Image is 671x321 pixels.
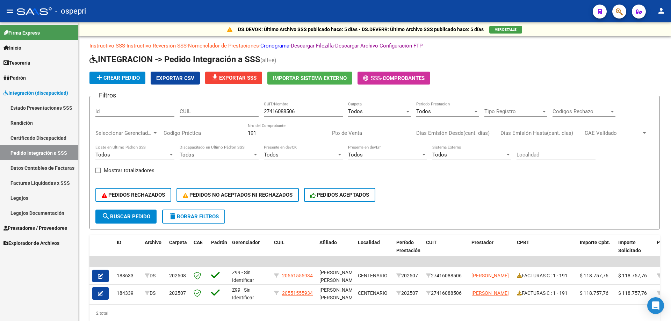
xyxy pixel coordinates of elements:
datatable-header-cell: Carpeta [166,235,191,266]
span: Explorador de Archivos [3,239,59,247]
span: Padrón [3,74,26,82]
button: VER DETALLE [489,26,522,34]
span: Todos [416,108,431,115]
span: ID [117,240,121,245]
span: Buscar Pedido [102,213,150,220]
span: Tesorería [3,59,30,67]
div: 27416088506 [426,289,466,297]
span: - ospepri [55,3,86,19]
datatable-header-cell: CUIL [271,235,317,266]
h3: Filtros [95,90,120,100]
span: [PERSON_NAME], [PERSON_NAME] , - [319,270,358,291]
mat-icon: file_download [211,73,219,82]
span: Prestador [471,240,493,245]
span: Codigos Rechazo [553,108,609,115]
span: Integración (discapacidad) [3,89,68,97]
button: Exportar CSV [151,72,200,85]
mat-icon: delete [168,212,177,220]
span: CUIL [274,240,284,245]
p: DS.DEVOK: Último Archivo SSS publicado hace: 5 días - DS.DEVERR: Último Archivo SSS publicado hac... [238,25,484,33]
button: Importar Sistema Externo [267,72,352,85]
div: DS [145,272,164,280]
span: [PERSON_NAME] [471,290,509,296]
span: [PERSON_NAME], [PERSON_NAME] , - [319,287,358,309]
datatable-header-cell: Localidad [355,235,394,266]
span: Borrar Filtros [168,213,219,220]
span: (alt+e) [260,57,276,64]
a: Instructivo Reversión SSS [127,43,187,49]
span: 20551555934 [282,273,313,278]
span: 202508 [169,273,186,278]
span: Archivo [145,240,161,245]
span: Localidad [358,240,380,245]
mat-icon: search [102,212,110,220]
div: FACTURAS C : 1 - 191 [517,289,574,297]
span: Comprobantes [383,75,425,81]
span: Importe Cpbt. [580,240,610,245]
div: 27416088506 [426,272,466,280]
button: PEDIDOS NO ACEPTADOS NI RECHAZADOS [176,188,299,202]
div: FACTURAS C : 1 - 191 [517,272,574,280]
span: $ 118.757,76 [580,290,608,296]
span: [PERSON_NAME] [471,273,509,278]
div: 202507 [396,272,420,280]
span: Todos [432,152,447,158]
span: Importar Sistema Externo [273,75,347,81]
span: CAE [194,240,203,245]
div: 202507 [396,289,420,297]
a: Instructivo SSS [89,43,125,49]
datatable-header-cell: Importe Solicitado [615,235,654,266]
span: Todos [348,152,363,158]
span: Todos [348,108,363,115]
span: Todos [180,152,194,158]
span: PEDIDOS ACEPTADOS [310,192,369,198]
span: Período Prestación [396,240,420,253]
p: - - - - - [89,42,660,50]
span: Tipo Registro [484,108,541,115]
span: - [363,75,383,81]
span: CUIT [426,240,437,245]
span: Inicio [3,44,21,52]
span: Seleccionar Gerenciador [95,130,152,136]
span: PEDIDOS RECHAZADOS [102,192,165,198]
span: Z99 - Sin Identificar [232,287,254,301]
datatable-header-cell: Período Prestación [394,235,423,266]
span: PEDIDOS NO ACEPTADOS NI RECHAZADOS [183,192,293,198]
span: $ 118.757,76 [618,290,647,296]
button: Exportar SSS [205,72,262,84]
datatable-header-cell: CAE [191,235,208,266]
datatable-header-cell: Archivo [142,235,166,266]
span: CENTENARIO [358,273,388,278]
span: Crear Pedido [95,75,140,81]
mat-icon: menu [6,7,14,15]
div: 184339 [117,289,139,297]
datatable-header-cell: Prestador [469,235,514,266]
span: 202507 [169,290,186,296]
span: Todos [95,152,110,158]
span: Mostrar totalizadores [104,166,154,175]
a: Nomenclador de Prestaciones [188,43,259,49]
span: Prestadores / Proveedores [3,224,67,232]
div: 188633 [117,272,139,280]
div: DS [145,289,164,297]
button: -Comprobantes [358,72,430,85]
a: Cronograma [260,43,289,49]
datatable-header-cell: CPBT [514,235,577,266]
mat-icon: add [95,73,103,82]
mat-icon: person [657,7,665,15]
span: Gerenciador [232,240,260,245]
a: Descargar Archivo Configuración FTP [335,43,423,49]
span: INTEGRACION -> Pedido Integración a SSS [89,54,260,64]
datatable-header-cell: Importe Cpbt. [577,235,615,266]
span: Exportar CSV [156,75,194,81]
span: VER DETALLE [495,28,517,31]
div: Open Intercom Messenger [647,297,664,314]
span: Padrón [211,240,227,245]
span: $ 118.757,76 [618,273,647,278]
button: Borrar Filtros [162,210,225,224]
span: Carpeta [169,240,187,245]
span: 20551555934 [282,290,313,296]
span: Afiliado [319,240,337,245]
datatable-header-cell: Padrón [208,235,229,266]
span: $ 118.757,76 [580,273,608,278]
